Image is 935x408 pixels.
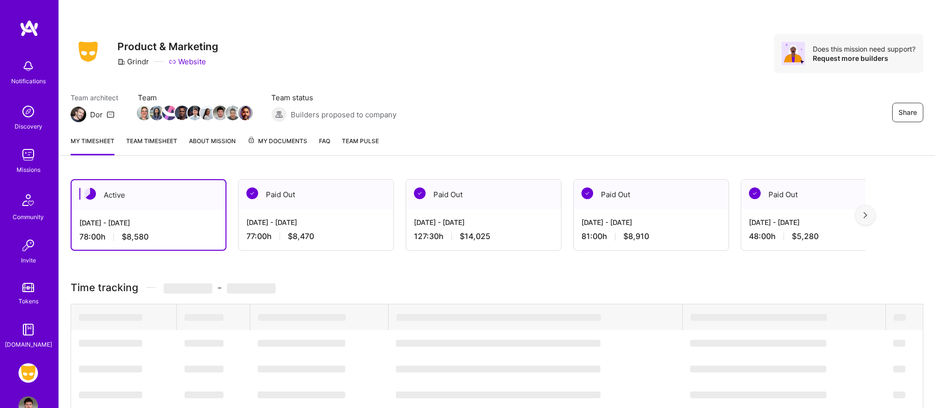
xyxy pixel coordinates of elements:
[238,106,253,120] img: Team Member Avatar
[396,366,600,372] span: ‌
[168,56,206,67] a: Website
[893,340,905,347] span: ‌
[5,339,52,350] div: [DOMAIN_NAME]
[258,340,345,347] span: ‌
[21,255,36,265] div: Invite
[188,105,201,121] a: Team Member Avatar
[406,180,561,209] div: Paid Out
[396,391,600,398] span: ‌
[71,93,118,103] span: Team architect
[749,187,761,199] img: Paid Out
[162,106,177,120] img: Team Member Avatar
[150,106,164,120] img: Team Member Avatar
[581,217,721,227] div: [DATE] - [DATE]
[623,231,649,241] span: $8,910
[258,366,345,372] span: ‌
[11,76,46,86] div: Notifications
[291,110,396,120] span: Builders proposed to company
[893,366,905,372] span: ‌
[17,188,40,212] img: Community
[126,136,177,155] a: Team timesheet
[691,314,827,321] span: ‌
[396,314,601,321] span: ‌
[574,180,729,209] div: Paid Out
[79,340,142,347] span: ‌
[150,105,163,121] a: Team Member Avatar
[246,231,386,241] div: 77:00 h
[107,111,114,118] i: icon Mail
[19,236,38,255] img: Invite
[213,106,227,120] img: Team Member Avatar
[19,363,38,383] img: Grindr: Product & Marketing
[185,366,224,372] span: ‌
[396,340,600,347] span: ‌
[581,187,593,199] img: Paid Out
[16,363,40,383] a: Grindr: Product & Marketing
[137,106,151,120] img: Team Member Avatar
[19,56,38,76] img: bell
[164,281,276,294] span: -
[71,107,86,122] img: Team Architect
[71,281,923,294] h3: Time tracking
[84,188,96,200] img: Active
[863,212,867,219] img: right
[122,232,149,242] span: $8,580
[288,231,314,241] span: $8,470
[581,231,721,241] div: 81:00 h
[271,93,396,103] span: Team status
[138,93,252,103] span: Team
[187,106,202,120] img: Team Member Avatar
[79,314,142,321] span: ‌
[226,105,239,121] a: Team Member Avatar
[185,314,224,321] span: ‌
[71,38,106,65] img: Company Logo
[247,136,307,147] span: My Documents
[19,145,38,165] img: teamwork
[176,105,188,121] a: Team Member Avatar
[19,102,38,121] img: discovery
[19,320,38,339] img: guide book
[185,391,224,398] span: ‌
[246,187,258,199] img: Paid Out
[894,314,906,321] span: ‌
[342,137,379,145] span: Team Pulse
[690,391,826,398] span: ‌
[893,391,905,398] span: ‌
[189,136,236,155] a: About Mission
[749,217,888,227] div: [DATE] - [DATE]
[741,180,896,209] div: Paid Out
[214,105,226,121] a: Team Member Avatar
[258,391,345,398] span: ‌
[200,106,215,120] img: Team Member Avatar
[117,58,125,66] i: icon CompanyGray
[690,366,826,372] span: ‌
[813,44,916,54] div: Does this mission need support?
[185,340,224,347] span: ‌
[892,103,923,122] button: Share
[460,231,490,241] span: $14,025
[79,391,142,398] span: ‌
[749,231,888,241] div: 48:00 h
[414,187,426,199] img: Paid Out
[414,231,553,241] div: 127:30 h
[258,314,346,321] span: ‌
[163,105,176,121] a: Team Member Avatar
[271,107,287,122] img: Builders proposed to company
[246,217,386,227] div: [DATE] - [DATE]
[813,54,916,63] div: Request more builders
[19,296,38,306] div: Tokens
[79,218,218,228] div: [DATE] - [DATE]
[227,283,276,294] span: ‌
[342,136,379,155] a: Team Pulse
[414,217,553,227] div: [DATE] - [DATE]
[17,165,40,175] div: Missions
[690,340,826,347] span: ‌
[117,40,218,53] h3: Product & Marketing
[79,232,218,242] div: 78:00 h
[792,231,819,241] span: $5,280
[782,42,805,65] img: Avatar
[15,121,42,131] div: Discovery
[90,110,103,120] div: Dor
[175,106,189,120] img: Team Member Avatar
[247,136,307,155] a: My Documents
